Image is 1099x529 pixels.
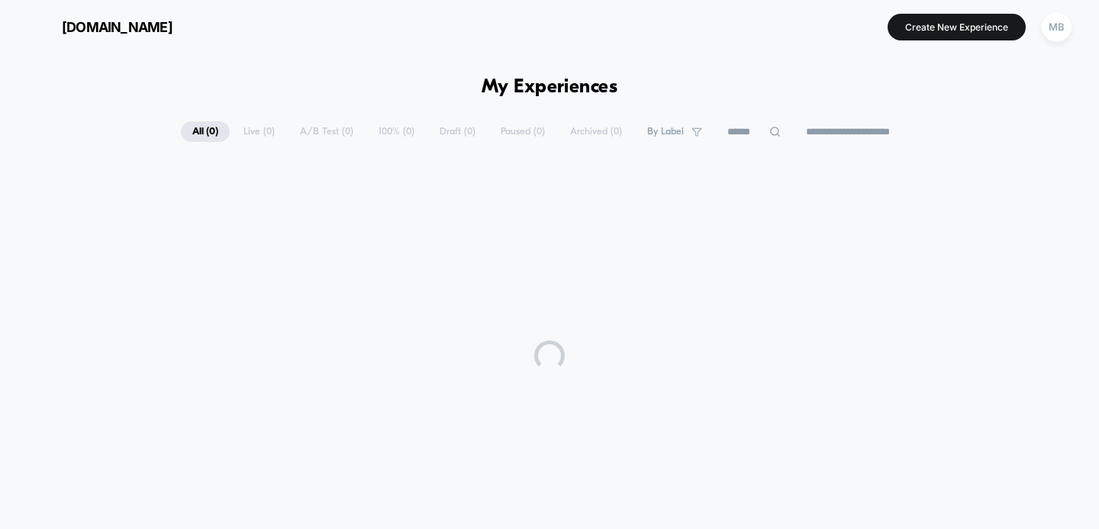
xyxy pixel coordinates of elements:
[1042,12,1072,42] div: MB
[647,126,684,137] span: By Label
[888,14,1026,40] button: Create New Experience
[1037,11,1076,43] button: MB
[181,121,230,142] span: All ( 0 )
[62,19,172,35] span: [DOMAIN_NAME]
[23,15,177,39] button: [DOMAIN_NAME]
[482,76,618,98] h1: My Experiences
